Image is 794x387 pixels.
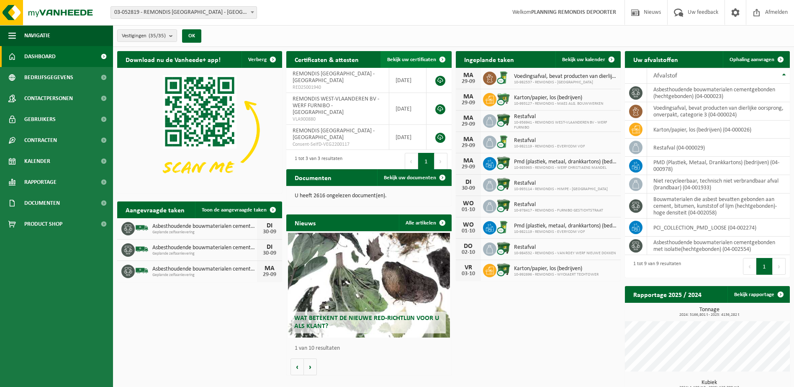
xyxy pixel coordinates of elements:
[261,244,278,250] div: DI
[460,186,477,191] div: 30-09
[460,228,477,234] div: 01-10
[261,272,278,278] div: 29-09
[460,207,477,213] div: 01-10
[460,72,477,79] div: MA
[286,214,324,231] h2: Nieuws
[460,243,477,250] div: DO
[496,156,511,170] img: WB-1100-CU
[261,222,278,229] div: DI
[460,222,477,228] div: WO
[152,266,257,273] span: Asbesthoudende bouwmaterialen cementgebonden (hechtgebonden)
[514,114,617,120] span: Restafval
[24,214,62,235] span: Product Shop
[460,200,477,207] div: WO
[152,251,257,256] span: Geplande zelfaanlevering
[293,84,383,91] span: RED25001940
[730,57,774,62] span: Ophaling aanvragen
[647,219,790,237] td: PCI_COLLECTION_PMD_LOOSE (04-002274)
[288,233,450,338] a: Wat betekent de nieuwe RED-richtlijn voor u als klant?
[514,201,603,208] span: Restafval
[110,6,257,19] span: 03-052819 - REMONDIS WEST-VLAANDEREN - OOSTENDE
[135,221,149,235] img: BL-SO-LV
[380,51,451,68] a: Bekijk uw certificaten
[514,187,608,192] span: 10-993114 - REMONDIS - HIMPE - [GEOGRAPHIC_DATA]
[496,134,511,149] img: WB-0240-CU
[24,88,73,109] span: Contactpersonen
[460,79,477,85] div: 29-09
[24,172,57,193] span: Rapportage
[295,346,447,351] p: 1 van 10 resultaten
[293,96,379,116] span: REMONDIS WEST-VLAANDEREN BV - WERF FURNIBO - [GEOGRAPHIC_DATA]
[261,250,278,256] div: 30-09
[460,179,477,186] div: DI
[152,230,257,235] span: Geplande zelfaanlevering
[377,169,451,186] a: Bekijk uw documenten
[514,144,585,149] span: 10-982119 - REMONDIS - EVERYCOM VOF
[304,359,317,375] button: Volgende
[514,223,617,230] span: Pmd (plastiek, metaal, drankkartons) (bedrijven)
[399,214,451,231] a: Alle artikelen
[514,95,603,101] span: Karton/papier, los (bedrijven)
[514,165,617,170] span: 10-985965 - REMONDIS - WERF CHRISTIAENS MANDEL
[242,51,281,68] button: Verberg
[122,30,166,42] span: Vestigingen
[456,51,522,67] h2: Ingeplande taken
[460,115,477,121] div: MA
[514,251,616,256] span: 10-984532 - REMONDIS - VAN ROEY WERF NIEUWE DOKKEN
[647,237,790,255] td: asbesthoudende bouwmaterialen cementgebonden met isolatie(hechtgebonden) (04-002554)
[629,257,681,276] div: 1 tot 9 van 9 resultaten
[555,51,620,68] a: Bekijk uw kalender
[647,175,790,193] td: niet recycleerbaar, technisch niet verbrandbaar afval (brandbaar) (04-001933)
[290,152,342,170] div: 1 tot 3 van 3 resultaten
[460,271,477,277] div: 03-10
[723,51,789,68] a: Ophaling aanvragen
[24,109,56,130] span: Gebruikers
[647,102,790,121] td: voedingsafval, bevat producten van dierlijke oorsprong, onverpakt, categorie 3 (04-000024)
[24,46,56,67] span: Dashboard
[514,73,617,80] span: Voedingsafval, bevat producten van dierlijke oorsprong, onverpakt, categorie 3
[647,193,790,219] td: bouwmaterialen die asbest bevatten gebonden aan cement, bitumen, kunststof of lijm (hechtgebonden...
[653,72,677,79] span: Afvalstof
[418,153,434,170] button: 1
[562,57,605,62] span: Bekijk uw kalender
[514,120,617,130] span: 10-956941 - REMONDIS WEST-VLAANDEREN BV - WERF FURNIBO
[389,68,427,93] td: [DATE]
[647,84,790,102] td: asbesthoudende bouwmaterialen cementgebonden (hechtgebonden) (04-000023)
[496,220,511,234] img: WB-0240-CU
[625,51,686,67] h2: Uw afvalstoffen
[202,207,267,213] span: Toon de aangevraagde taken
[294,315,439,330] span: Wat betekent de nieuwe RED-richtlijn voor u als klant?
[460,250,477,255] div: 02-10
[152,273,257,278] span: Geplande zelfaanlevering
[135,263,149,278] img: BL-SO-LV
[460,264,477,271] div: VR
[647,157,790,175] td: PMD (Plastiek, Metaal, Drankkartons) (bedrijven) (04-000978)
[434,153,447,170] button: Next
[293,116,383,123] span: VLA900880
[117,51,229,67] h2: Download nu de Vanheede+ app!
[261,229,278,235] div: 30-09
[117,68,282,192] img: Download de VHEPlus App
[460,93,477,100] div: MA
[629,313,790,317] span: 2024: 5166,801 t - 2025: 4136,282 t
[496,263,511,277] img: WB-1100-CU
[182,29,201,43] button: OK
[496,113,511,127] img: WB-1100-CU
[152,245,257,251] span: Asbesthoudende bouwmaterialen cementgebonden (hechtgebonden)
[514,101,603,106] span: 10-993127 - REMONDIS - MAES ALG. BOUWWERKEN
[514,244,616,251] span: Restafval
[647,121,790,139] td: karton/papier, los (bedrijven) (04-000026)
[286,169,340,186] h2: Documenten
[24,67,73,88] span: Bedrijfsgegevens
[24,151,50,172] span: Kalender
[514,272,599,277] span: 10-992696 - REMONDIS - WYCKAERT TECHTOWER
[496,92,511,106] img: WB-0660-CU
[387,57,436,62] span: Bekijk uw certificaten
[261,265,278,272] div: MA
[625,286,710,302] h2: Rapportage 2025 / 2024
[460,121,477,127] div: 29-09
[514,80,617,85] span: 10-982537 - REMONDIS - [GEOGRAPHIC_DATA]
[514,266,599,272] span: Karton/papier, los (bedrijven)
[293,141,383,148] span: Consent-SelfD-VEG2200117
[496,70,511,85] img: WB-0240-CU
